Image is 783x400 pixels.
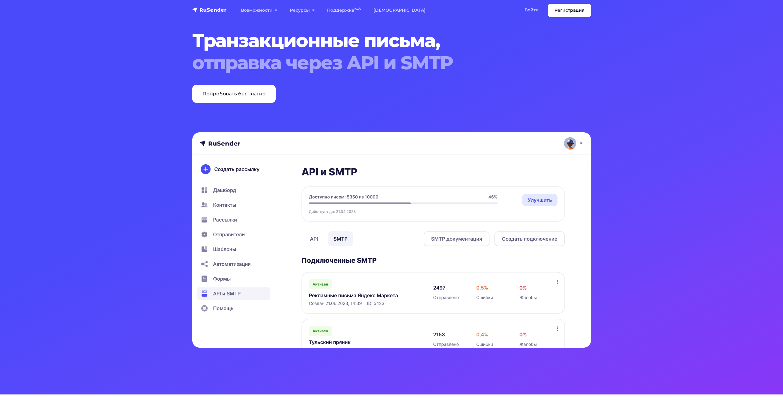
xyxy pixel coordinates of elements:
a: Поддержка24/7 [321,4,367,17]
a: Возможности [235,4,284,17]
a: [DEMOGRAPHIC_DATA] [367,4,432,17]
img: hero-transactional-min.jpg [192,132,591,348]
a: Ресурсы [284,4,321,17]
sup: 24/7 [354,7,361,11]
a: Регистрация [548,4,591,17]
span: отправка через API и SMTP [192,52,557,74]
a: Попробовать бесплатно [192,85,276,103]
img: RuSender [192,7,227,13]
h1: Транзакционные письма, [192,30,557,74]
a: Войти [518,4,545,16]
